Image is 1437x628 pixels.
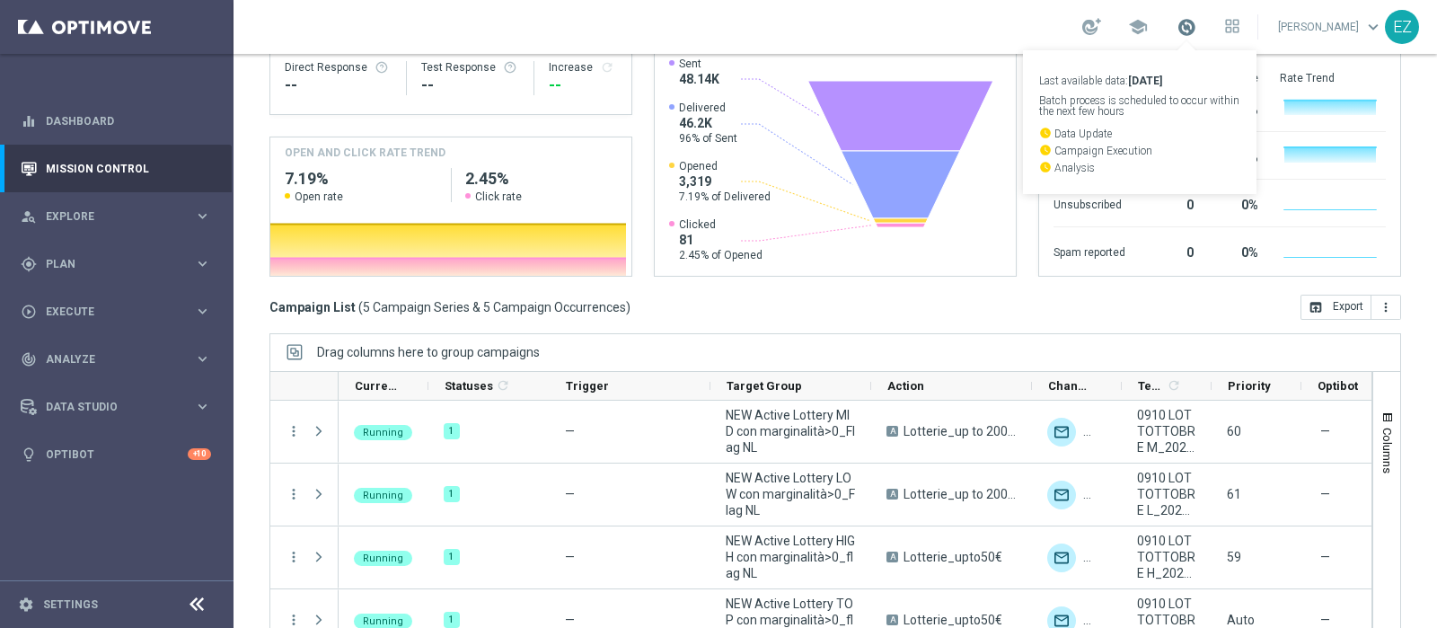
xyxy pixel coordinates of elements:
div: Press SPACE to select this row. [270,526,339,589]
div: Explore [21,208,194,225]
colored-tag: Running [354,549,412,566]
i: equalizer [21,113,37,129]
i: track_changes [21,351,37,367]
i: open_in_browser [1309,300,1323,314]
strong: [DATE] [1128,75,1162,87]
button: refresh [600,60,614,75]
button: gps_fixed Plan keyboard_arrow_right [20,257,212,271]
h4: OPEN AND CLICK RATE TREND [285,145,445,161]
span: keyboard_arrow_down [1363,17,1383,37]
i: settings [18,597,34,613]
p: Last available data: [1039,75,1240,86]
multiple-options-button: Export to CSV [1300,299,1401,314]
div: Mission Control [21,145,211,192]
span: ) [626,299,630,315]
a: Optibot [46,430,188,478]
span: Lotterie_upto50€ [904,612,1002,628]
span: 0910 LOTTOTTOBRE L_2025_10_09 [1137,470,1196,518]
button: lightbulb Optibot +10 [20,447,212,462]
span: Running [363,490,403,501]
div: Other [1083,418,1112,447]
button: more_vert [286,549,302,565]
a: Last available data:[DATE] Batch process is scheduled to occur within the next few hours watch_la... [1175,13,1198,42]
span: Running [363,553,403,564]
button: more_vert [286,423,302,439]
span: Drag columns here to group campaigns [317,345,540,359]
span: — [565,487,575,501]
span: 61 [1227,487,1241,501]
button: open_in_browser Export [1300,295,1371,320]
span: A [886,552,898,562]
span: 7.19% of Delivered [679,190,771,204]
div: 0 [1147,189,1194,217]
span: Auto [1227,613,1255,627]
button: Data Studio keyboard_arrow_right [20,400,212,414]
span: Current Status [355,379,398,393]
span: A [886,615,898,625]
colored-tag: Running [354,486,412,503]
i: more_vert [286,612,302,628]
div: 0% [1215,236,1258,265]
div: Optibot [21,430,211,478]
span: NEW Active Lottery MID con marginalità>0_Flag NL [726,407,856,456]
span: Columns [1380,428,1395,473]
div: Press SPACE to select this row. [270,464,339,526]
img: Other [1083,481,1112,509]
div: Optimail [1047,418,1076,447]
div: Unsubscribed [1054,189,1125,217]
div: Increase [549,60,617,75]
span: Action [887,379,924,393]
button: more_vert [1371,295,1401,320]
i: watch_later [1039,127,1052,139]
span: 81 [679,232,763,248]
span: ( [358,299,363,315]
button: Mission Control [20,162,212,176]
p: Data Update [1039,127,1236,139]
div: EZ [1385,10,1419,44]
a: Settings [43,599,98,610]
a: Dashboard [46,97,211,145]
span: 46.2K [679,115,737,131]
span: Data Studio [46,402,194,412]
div: Plan [21,256,194,272]
span: Sent [679,57,719,71]
div: 1 [444,549,460,565]
div: Direct Response [285,60,392,75]
span: Running [363,427,403,438]
i: lightbulb [21,447,37,463]
i: play_circle_outline [21,304,37,320]
span: — [565,613,575,627]
i: watch_later [1039,144,1052,156]
i: watch_later [1039,161,1052,173]
span: — [1320,612,1330,628]
i: keyboard_arrow_right [194,303,211,320]
i: keyboard_arrow_right [194,350,211,367]
span: Lotterie_upto50€ [904,549,1002,565]
div: -- [549,75,617,96]
span: Open rate [295,190,343,204]
div: Row Groups [317,345,540,359]
div: 0% [1215,189,1258,217]
span: — [1320,549,1330,565]
button: play_circle_outline Execute keyboard_arrow_right [20,305,212,319]
i: refresh [1167,378,1181,393]
div: Test Response [421,60,520,75]
span: Priority [1228,379,1271,393]
div: 1 [444,486,460,502]
span: 0910 LOTTOTTOBRE H_2025_10_09 [1137,533,1196,581]
i: keyboard_arrow_right [194,208,211,225]
div: Rate Trend [1280,71,1386,85]
span: — [565,550,575,564]
i: more_vert [1379,300,1393,314]
div: Optimail [1047,544,1076,572]
div: Data Studio [21,399,194,415]
div: +10 [188,448,211,460]
h2: 2.45% [465,168,617,190]
span: — [1320,486,1330,502]
span: school [1128,17,1148,37]
span: Opened [679,159,771,173]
